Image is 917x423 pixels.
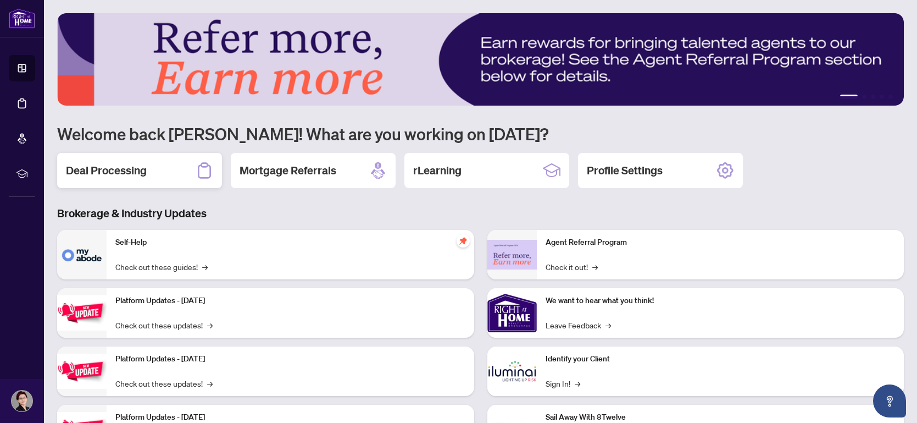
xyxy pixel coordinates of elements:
[880,95,884,99] button: 4
[487,288,537,338] img: We want to hear what you think!
[862,95,866,99] button: 2
[546,237,896,249] p: Agent Referral Program
[546,377,580,389] a: Sign In!→
[115,353,465,365] p: Platform Updates - [DATE]
[575,377,580,389] span: →
[207,377,213,389] span: →
[413,163,462,178] h2: rLearning
[888,95,893,99] button: 5
[9,8,35,29] img: logo
[57,354,107,388] img: Platform Updates - July 8, 2025
[115,261,208,273] a: Check out these guides!→
[592,261,598,273] span: →
[840,95,858,99] button: 1
[457,234,470,248] span: pushpin
[115,295,465,307] p: Platform Updates - [DATE]
[546,319,611,331] a: Leave Feedback→
[871,95,875,99] button: 3
[12,391,32,411] img: Profile Icon
[115,377,213,389] a: Check out these updates!→
[115,319,213,331] a: Check out these updates!→
[587,163,663,178] h2: Profile Settings
[873,384,906,417] button: Open asap
[487,347,537,396] img: Identify your Client
[57,230,107,279] img: Self-Help
[546,353,896,365] p: Identify your Client
[605,319,611,331] span: →
[57,295,107,330] img: Platform Updates - July 21, 2025
[546,261,598,273] a: Check it out!→
[57,123,904,144] h1: Welcome back [PERSON_NAME]! What are you working on [DATE]?
[207,319,213,331] span: →
[240,163,336,178] h2: Mortgage Referrals
[57,206,904,221] h3: Brokerage & Industry Updates
[202,261,208,273] span: →
[487,240,537,270] img: Agent Referral Program
[546,295,896,307] p: We want to hear what you think!
[115,237,465,249] p: Self-Help
[57,13,904,106] img: Slide 0
[66,163,147,178] h2: Deal Processing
